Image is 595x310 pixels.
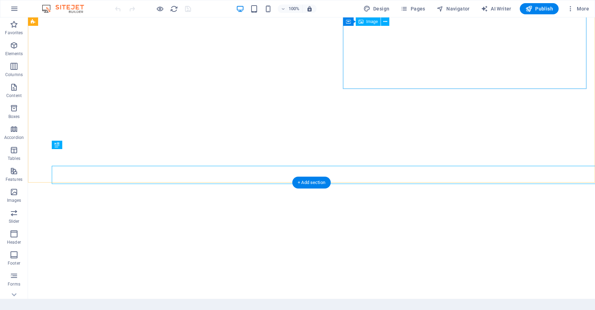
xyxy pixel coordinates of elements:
p: Tables [8,156,20,161]
i: Reload page [170,5,178,13]
div: + Add section [292,177,331,189]
button: Click here to leave preview mode and continue editing [156,5,164,13]
button: More [564,3,592,14]
p: Footer [8,260,20,266]
i: On resize automatically adjust zoom level to fit chosen device. [306,6,313,12]
span: AI Writer [481,5,511,12]
button: Navigator [434,3,473,14]
h6: 100% [288,5,299,13]
p: Content [6,93,22,98]
p: Forms [8,281,20,287]
p: Accordion [4,135,24,140]
span: More [567,5,589,12]
span: Image [366,20,378,24]
p: Columns [5,72,23,77]
div: Design (Ctrl+Alt+Y) [361,3,392,14]
span: Design [363,5,390,12]
p: Boxes [8,114,20,119]
span: Publish [525,5,553,12]
button: AI Writer [478,3,514,14]
p: Elements [5,51,23,57]
button: 100% [278,5,303,13]
span: Pages [401,5,425,12]
button: Design [361,3,392,14]
p: Favorites [5,30,23,36]
p: Images [7,198,21,203]
span: Navigator [437,5,470,12]
img: Editor Logo [40,5,93,13]
button: reload [170,5,178,13]
button: Pages [398,3,428,14]
button: Publish [520,3,559,14]
p: Features [6,177,22,182]
p: Header [7,239,21,245]
p: Slider [9,219,20,224]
